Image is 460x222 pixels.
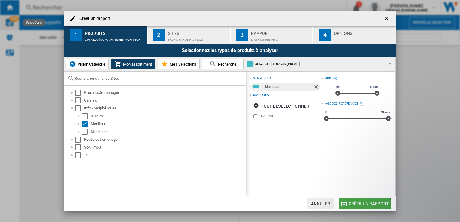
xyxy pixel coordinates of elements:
[122,62,152,66] span: Mon assortiment
[168,35,227,41] div: Profil par défaut (32)
[75,152,84,158] md-checkbox: Select
[251,29,310,35] div: Rapport
[349,201,389,206] span: Créer un rapport
[75,97,84,103] md-checkbox: Select
[325,110,328,115] span: 0
[319,29,331,41] div: 4
[76,16,111,22] h4: Créer un rapport
[334,29,393,35] div: Options
[85,29,144,35] div: Produits
[82,121,91,127] md-checkbox: Select
[168,62,196,66] span: Mes Sélections
[91,113,245,119] div: Display
[202,59,244,69] button: Recherche
[253,101,309,112] div: tout désélectionner
[339,198,391,209] button: Créer un rapport
[231,26,313,44] button: 3 Rapport Matrice des prix
[252,101,311,112] button: tout désélectionner
[84,90,245,96] div: Gros electroménager
[168,29,227,35] div: Sites
[82,129,91,135] md-checkbox: Select
[325,76,332,81] div: Prix
[236,29,248,41] div: 3
[307,198,334,209] button: Annuler
[380,110,391,115] span: 30 ans
[75,137,84,143] md-checkbox: Select
[64,26,147,44] button: 1 Produits CATALOG [DOMAIN_NAME]:Moniteur
[75,76,243,81] input: Rechercher dans les Sites
[247,60,383,68] div: CATALOG [DOMAIN_NAME]
[384,15,391,23] ng-md-icon: getI18NText('BUTTONS.CLOSE_DIALOG')
[325,101,358,106] div: Age des références
[148,26,230,44] button: 2 Sites Profil par défaut (32)
[85,35,144,41] div: CATALOG [DOMAIN_NAME]:Moniteur
[66,59,109,69] button: Vision Catégorie
[84,97,245,103] div: Gsm nu
[253,76,271,81] div: segments
[335,85,341,89] span: 0€
[75,144,84,150] md-checkbox: Select
[64,44,396,57] div: Selectionnez les types de produits à analyser
[158,59,200,69] button: Mes Sélections
[75,90,84,96] md-checkbox: Select
[70,29,82,41] div: 1
[265,83,313,91] div: Moniteur
[381,13,393,25] button: getI18NText('BUTTONS.CLOSE_DIALOG')
[84,144,245,150] div: Son - mp3
[251,35,310,41] div: Matrice des prix
[91,121,245,127] div: Moniteur
[216,62,236,66] span: Recherche
[253,114,257,118] input: brand.name
[153,29,165,41] div: 2
[111,59,155,69] button: Mon assortiment
[82,113,91,119] md-checkbox: Select
[313,26,396,44] button: 4 Options
[69,60,76,68] img: wiser-icon-blue.png
[84,152,245,158] div: Tv
[75,105,84,111] md-checkbox: Select
[313,84,320,91] ng-md-icon: Retirer
[76,62,105,66] span: Vision Catégorie
[91,129,245,135] div: Stockage
[253,93,269,97] div: Marques
[84,137,245,143] div: Petit electroménager
[258,114,321,119] label: SAMSUNG
[84,105,245,111] div: Info - périphériques
[367,85,380,89] span: 10000€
